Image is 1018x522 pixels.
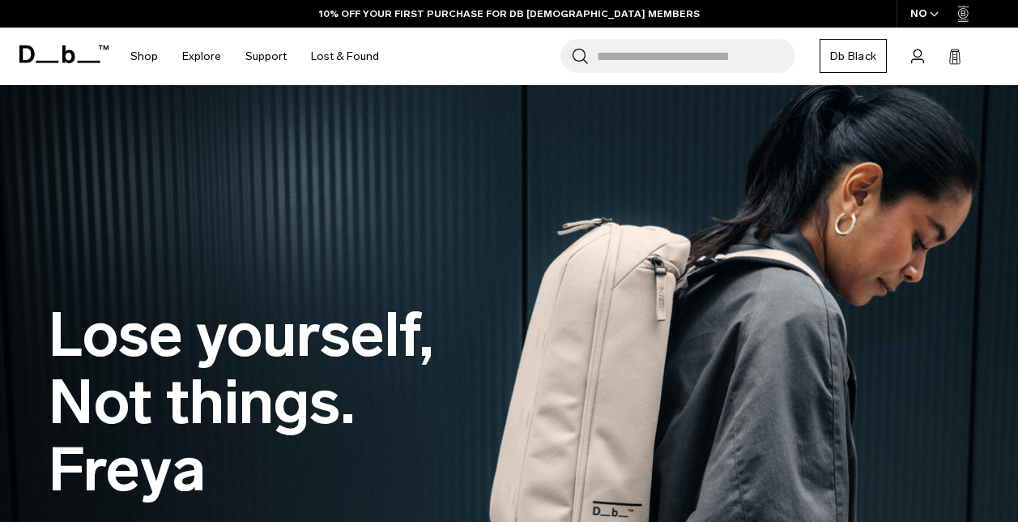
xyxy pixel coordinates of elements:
a: Support [245,28,287,85]
a: Db Black [820,39,887,73]
a: Explore [182,28,221,85]
h1: Lose yourself, Not things. Freya [49,302,433,504]
a: Lost & Found [311,28,379,85]
nav: Main Navigation [118,28,391,85]
a: 10% OFF YOUR FIRST PURCHASE FOR DB [DEMOGRAPHIC_DATA] MEMBERS [319,6,700,21]
a: Shop [130,28,158,85]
